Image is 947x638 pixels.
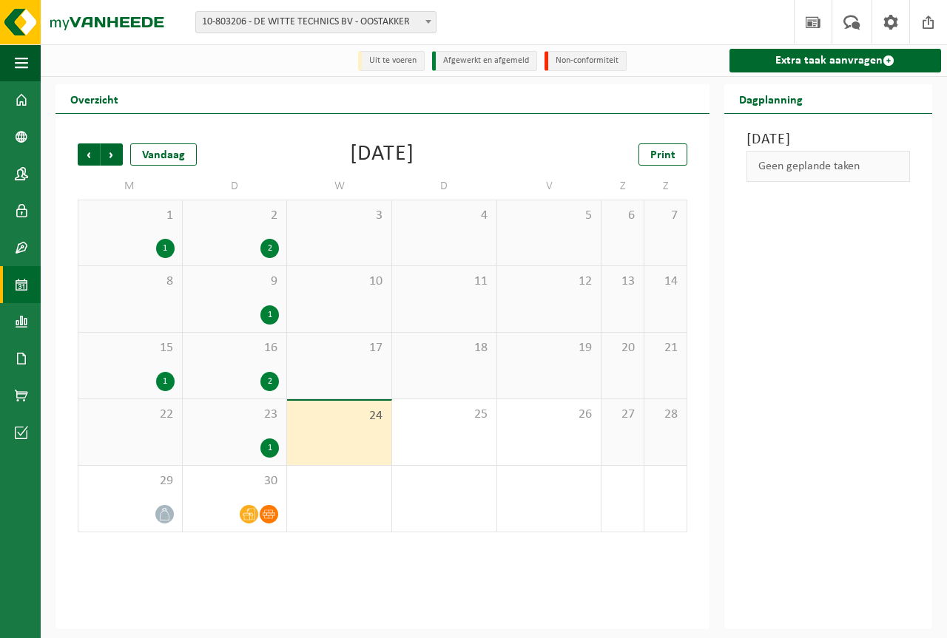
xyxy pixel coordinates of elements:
[609,340,636,356] span: 20
[260,372,279,391] div: 2
[505,208,594,224] span: 5
[260,239,279,258] div: 2
[729,49,941,72] a: Extra taak aanvragen
[55,84,133,113] h2: Overzicht
[156,239,175,258] div: 1
[86,274,175,290] span: 8
[400,274,489,290] span: 11
[497,173,602,200] td: V
[652,340,679,356] span: 21
[86,407,175,423] span: 22
[195,11,437,33] span: 10-803206 - DE WITTE TECHNICS BV - OOSTAKKER
[644,173,687,200] td: Z
[350,143,414,166] div: [DATE]
[358,51,425,71] li: Uit te voeren
[190,340,280,356] span: 16
[505,340,594,356] span: 19
[260,305,279,325] div: 1
[294,340,384,356] span: 17
[86,340,175,356] span: 15
[747,129,910,151] h3: [DATE]
[400,407,489,423] span: 25
[650,149,675,161] span: Print
[190,274,280,290] span: 9
[294,408,384,424] span: 24
[652,407,679,423] span: 28
[609,274,636,290] span: 13
[260,438,279,458] div: 1
[601,173,644,200] td: Z
[101,143,123,166] span: Volgende
[609,407,636,423] span: 27
[190,473,280,489] span: 30
[432,51,537,71] li: Afgewerkt en afgemeld
[190,407,280,423] span: 23
[652,274,679,290] span: 14
[86,473,175,489] span: 29
[505,407,594,423] span: 26
[392,173,497,200] td: D
[400,208,489,224] span: 4
[652,208,679,224] span: 7
[78,143,100,166] span: Vorige
[505,274,594,290] span: 12
[294,208,384,224] span: 3
[545,51,627,71] li: Non-conformiteit
[196,12,436,33] span: 10-803206 - DE WITTE TECHNICS BV - OOSTAKKER
[294,274,384,290] span: 10
[183,173,288,200] td: D
[400,340,489,356] span: 18
[7,605,247,638] iframe: chat widget
[86,208,175,224] span: 1
[190,208,280,224] span: 2
[747,151,910,182] div: Geen geplande taken
[638,143,687,166] a: Print
[156,372,175,391] div: 1
[609,208,636,224] span: 6
[130,143,197,166] div: Vandaag
[287,173,392,200] td: W
[78,173,183,200] td: M
[724,84,818,113] h2: Dagplanning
